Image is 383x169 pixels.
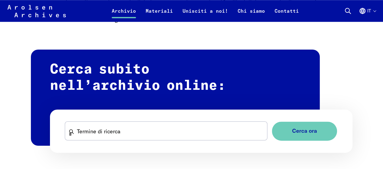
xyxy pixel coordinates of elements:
button: Cerca ora [272,122,337,141]
a: Archivio [107,7,141,22]
a: Chi siamo [233,7,270,22]
a: Materiali [141,7,178,22]
button: Italiano, selezione lingua [359,7,376,22]
h2: Cerca subito nell’archivio online: [31,50,320,146]
span: Cerca ora [292,128,317,134]
nav: Primaria [107,4,304,18]
a: Contatti [270,7,304,22]
a: Unisciti a noi! [178,7,233,22]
